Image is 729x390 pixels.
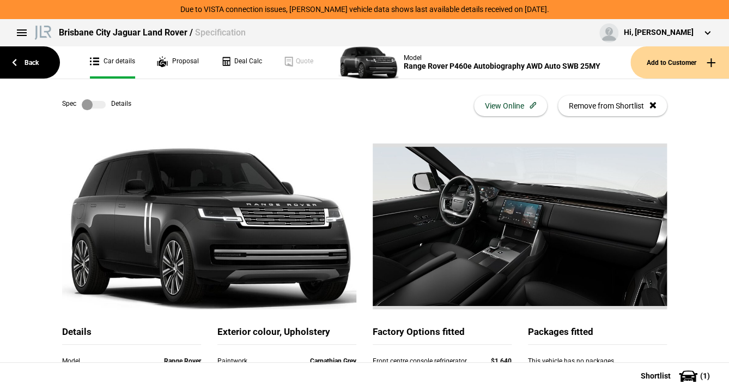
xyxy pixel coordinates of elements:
[373,356,470,378] div: Front centre console refrigerator compartment
[404,62,600,71] div: Range Rover P460e Autobiography AWD Auto SWB 25MY
[221,46,262,79] a: Deal Calc
[62,99,131,110] div: Spec Details
[59,27,246,39] div: Brisbane City Jaguar Land Rover /
[310,357,356,365] strong: Carpathian Grey
[630,46,729,79] button: Add to Customer
[491,357,512,365] strong: $1,640
[62,356,145,367] div: Model
[90,46,135,79] a: Car details
[157,46,199,79] a: Proposal
[404,54,600,62] div: Model
[474,95,547,116] button: View Online
[558,95,667,116] button: Remove from Shortlist
[700,372,710,380] span: ( 1 )
[195,27,246,38] span: Specification
[217,356,273,367] div: Paintwork
[33,23,53,40] img: landrover.png
[624,27,694,38] div: Hi, [PERSON_NAME]
[62,326,201,345] div: Details
[373,326,512,345] div: Factory Options fitted
[624,362,729,389] button: Shortlist(1)
[217,326,356,345] div: Exterior colour, Upholstery
[641,372,671,380] span: Shortlist
[528,356,667,377] div: This vehicle has no packages
[528,326,667,345] div: Packages fitted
